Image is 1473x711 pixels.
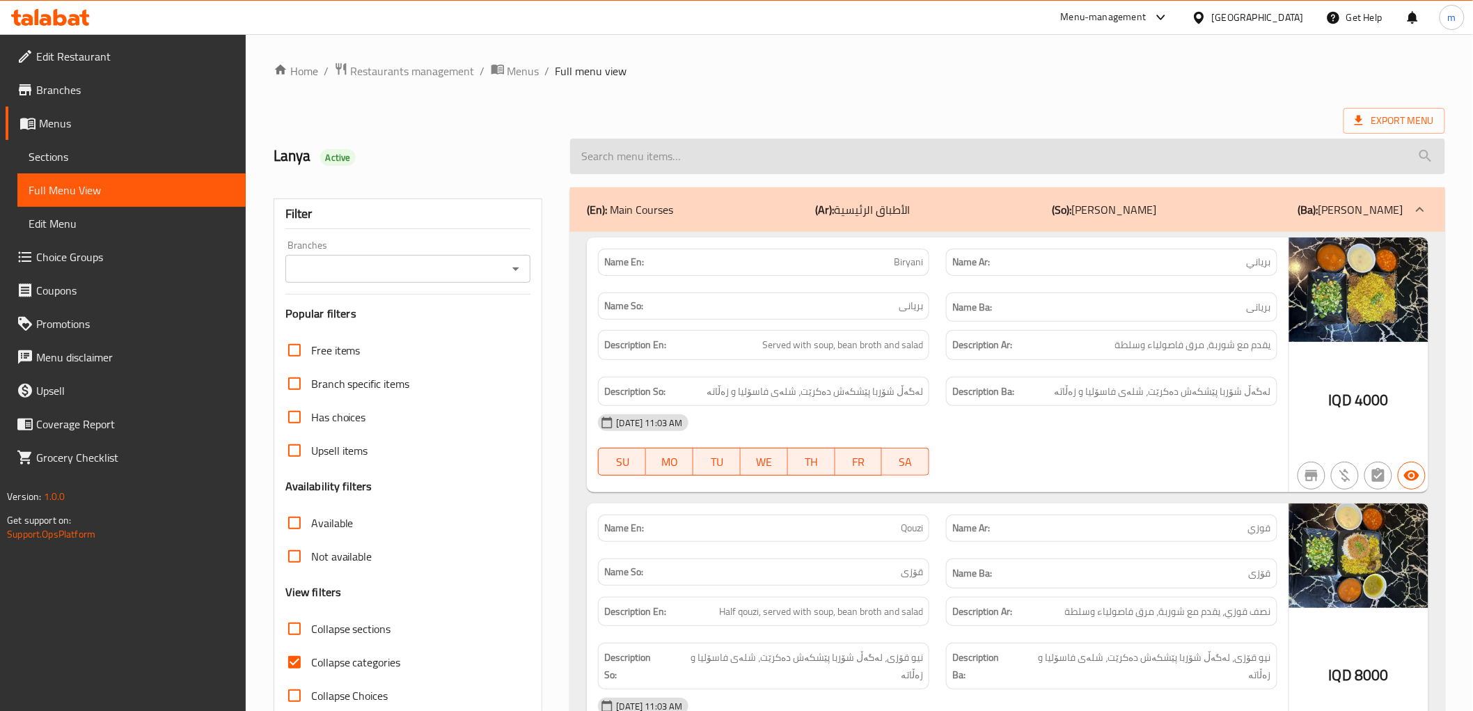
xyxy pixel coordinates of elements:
button: FR [835,448,883,476]
span: [DATE] 11:03 AM [611,416,688,430]
span: IQD [1329,386,1352,414]
a: Menu disclaimer [6,341,246,374]
span: Export Menu [1355,112,1434,130]
span: Collapse sections [311,620,391,637]
strong: Description Ar: [952,603,1012,620]
strong: Description Ba: [952,649,1014,683]
span: IQD [1329,662,1352,689]
a: Menus [6,107,246,140]
strong: Description En: [604,336,666,354]
span: Full Menu View [29,182,235,198]
span: يقدم مع شوربة، مرق فاصولياء وسلطة [1115,336,1271,354]
span: نیو قۆزی، لەگەڵ شۆربا پێشکەش دەکرێت، شلەی فاسۆلیا و زەڵاتە [668,649,923,683]
span: Coupons [36,282,235,299]
span: Menu disclaimer [36,349,235,366]
a: Menus [491,62,539,80]
a: Full Menu View [17,173,246,207]
span: قۆزی [1249,565,1271,582]
span: Served with soup, bean broth and salad [762,336,923,354]
strong: Name En: [604,255,644,269]
span: Collapse Choices [311,687,388,704]
span: قوزي [1248,521,1271,536]
button: Available [1398,462,1426,490]
a: Grocery Checklist [6,441,246,474]
span: Upsell items [311,442,368,459]
strong: Description So: [604,383,665,400]
strong: Name Ar: [952,255,990,269]
span: Edit Restaurant [36,48,235,65]
span: بریانی [899,299,923,313]
li: / [545,63,550,79]
button: Open [506,259,526,279]
a: Support.OpsPlatform [7,525,95,543]
div: (En): Main Courses(Ar):الأطباق الرئيسية(So):[PERSON_NAME](Ba):[PERSON_NAME] [570,187,1444,232]
button: TH [788,448,835,476]
span: SA [888,452,924,472]
a: Branches [6,73,246,107]
span: 8000 [1355,662,1389,689]
span: Collapse categories [311,654,401,671]
span: Not available [311,548,372,565]
span: Free items [311,342,361,359]
a: Edit Menu [17,207,246,240]
b: (So): [1052,199,1071,220]
a: Upsell [6,374,246,407]
a: Restaurants management [334,62,475,80]
button: MO [646,448,693,476]
span: Full menu view [556,63,627,79]
span: برياني [1247,255,1271,269]
button: SA [882,448,929,476]
p: Main Courses [587,201,673,218]
span: Upsell [36,382,235,399]
span: Promotions [36,315,235,332]
h2: Lanya [274,146,554,166]
div: [GEOGRAPHIC_DATA] [1212,10,1304,25]
span: لەگەڵ شۆربا پێشکەش دەکرێت، شلەی فاسۆلیا و زەڵاتە [707,383,923,400]
strong: Name Ar: [952,521,990,536]
h3: Popular filters [285,306,531,322]
input: search [570,139,1444,174]
span: Has choices [311,409,366,425]
span: Qouzi [901,521,923,536]
b: (Ar): [815,199,834,220]
span: Menus [39,115,235,132]
strong: Description En: [604,603,666,620]
p: [PERSON_NAME] [1052,201,1156,218]
img: qouzi638930995198732698.jpg [1289,503,1428,608]
button: TU [693,448,741,476]
span: Branch specific items [311,375,410,392]
span: WE [746,452,782,472]
span: Choice Groups [36,249,235,265]
span: Restaurants management [351,63,475,79]
span: Active [320,151,356,164]
li: / [324,63,329,79]
a: Edit Restaurant [6,40,246,73]
strong: Name So: [604,299,643,313]
span: Half qouzi, served with soup, bean broth and salad [719,603,923,620]
div: Menu-management [1061,9,1147,26]
h3: Availability filters [285,478,372,494]
strong: Name En: [604,521,644,536]
span: FR [841,452,877,472]
strong: Description Ba: [952,383,1014,400]
span: 4000 [1355,386,1389,414]
a: Coupons [6,274,246,307]
button: Not has choices [1364,462,1392,490]
a: Home [274,63,318,79]
li: / [480,63,485,79]
p: الأطباق الرئيسية [815,201,910,218]
p: [PERSON_NAME] [1298,201,1403,218]
div: Filter [285,199,531,229]
button: Not branch specific item [1298,462,1325,490]
span: Menus [507,63,539,79]
b: (En): [587,199,607,220]
span: 1.0.0 [43,487,65,506]
div: Active [320,149,356,166]
span: MO [652,452,688,472]
strong: Name Ba: [952,299,992,316]
strong: Name So: [604,565,643,579]
a: Choice Groups [6,240,246,274]
span: Grocery Checklist [36,449,235,466]
button: Purchased item [1331,462,1359,490]
span: Available [311,515,354,531]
